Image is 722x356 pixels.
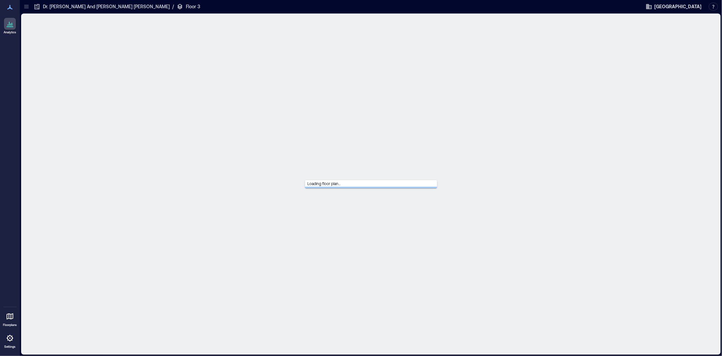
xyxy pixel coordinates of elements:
a: Analytics [2,16,18,36]
p: Settings [4,345,16,349]
a: Settings [2,330,18,351]
span: Loading floor plan... [305,178,343,188]
p: Floorplans [3,323,17,327]
p: Dr. [PERSON_NAME] And [PERSON_NAME] [PERSON_NAME] [43,3,170,10]
span: [GEOGRAPHIC_DATA] [654,3,702,10]
p: / [172,3,174,10]
a: Floorplans [1,308,19,329]
button: [GEOGRAPHIC_DATA] [644,1,704,12]
p: Analytics [4,30,16,34]
p: Floor 3 [186,3,200,10]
